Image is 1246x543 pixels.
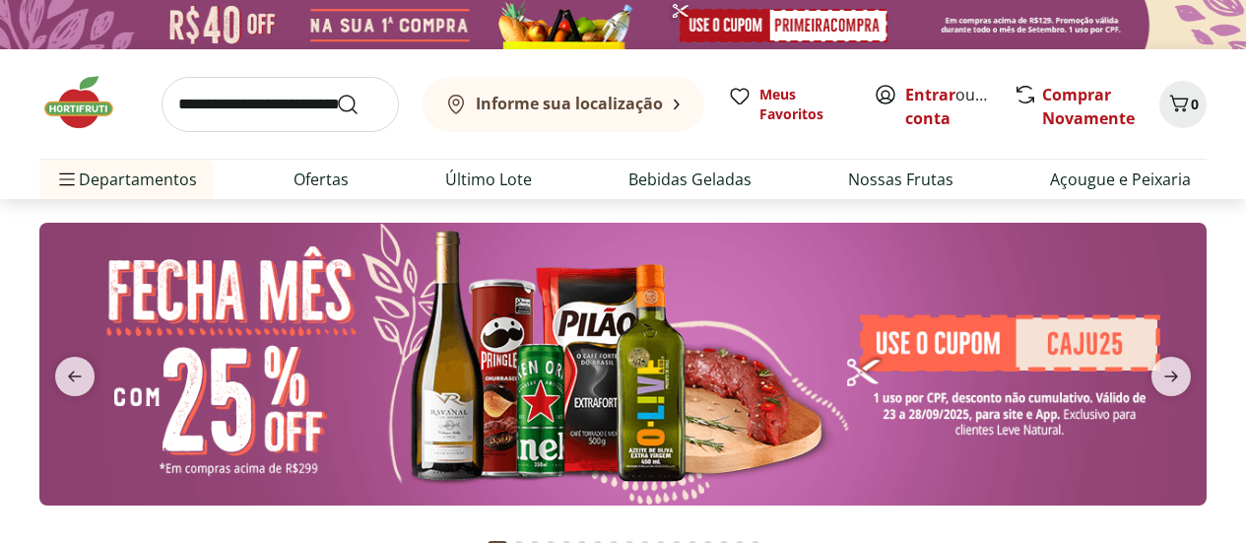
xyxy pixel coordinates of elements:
[55,156,79,203] button: Menu
[848,168,953,191] a: Nossas Frutas
[294,168,349,191] a: Ofertas
[905,83,993,130] span: ou
[1191,95,1199,113] span: 0
[445,168,532,191] a: Último Lote
[336,93,383,116] button: Submit Search
[55,156,197,203] span: Departamentos
[905,84,1014,129] a: Criar conta
[759,85,850,124] span: Meus Favoritos
[1042,84,1135,129] a: Comprar Novamente
[39,223,1207,506] img: banana
[1050,168,1191,191] a: Açougue e Peixaria
[39,357,110,396] button: previous
[162,77,399,132] input: search
[905,84,955,105] a: Entrar
[1159,81,1207,128] button: Carrinho
[423,77,704,132] button: Informe sua localização
[728,85,850,124] a: Meus Favoritos
[628,168,752,191] a: Bebidas Geladas
[39,73,138,132] img: Hortifruti
[1136,357,1207,396] button: next
[476,93,663,114] b: Informe sua localização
